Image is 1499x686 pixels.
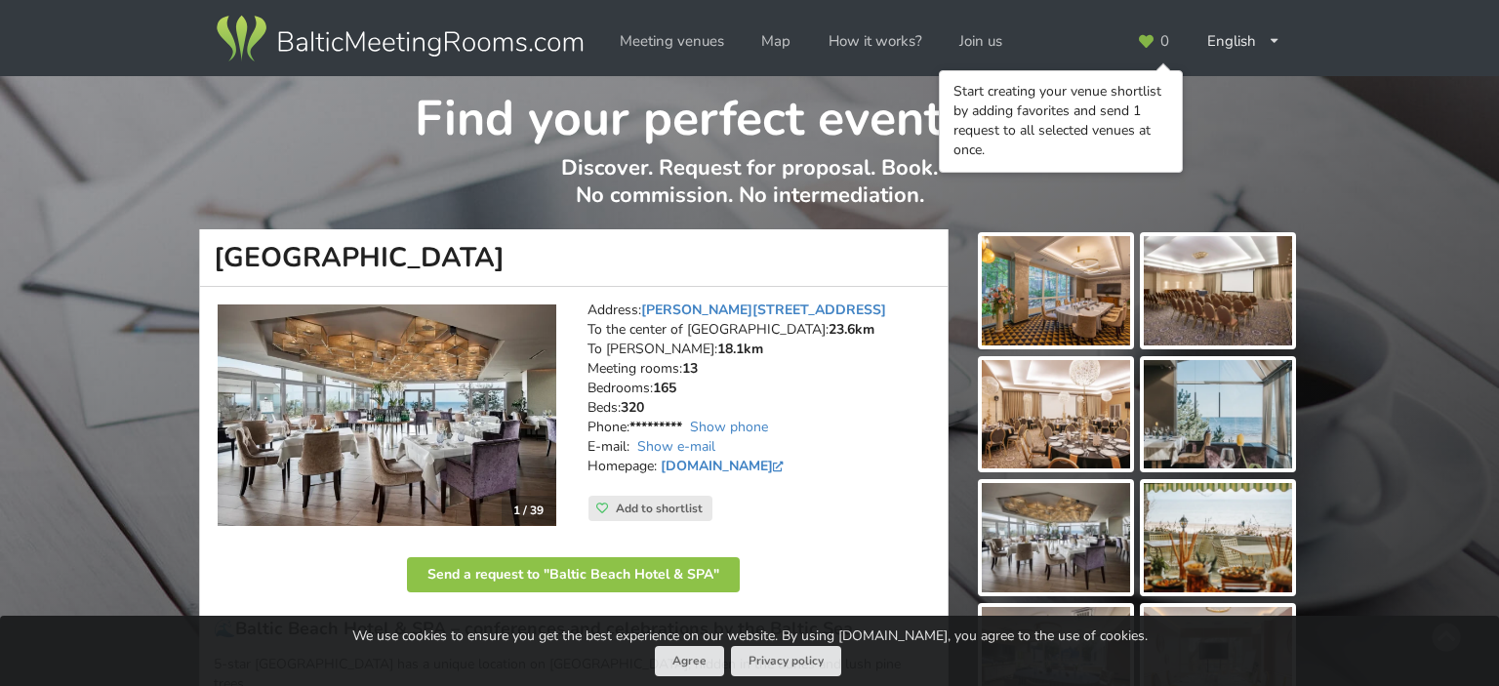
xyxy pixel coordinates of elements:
a: Map [748,22,804,61]
strong: 18.1km [717,340,763,358]
a: How it works? [815,22,936,61]
span: Add to shortlist [616,501,703,516]
a: Hotel | Jurmala | Baltic Beach Hotel & SPA 1 / 39 [218,304,556,526]
strong: 13 [682,359,698,378]
img: Baltic Beach Hotel & SPA | Jurmala | Event place - gallery picture [1144,483,1292,592]
button: Send a request to "Baltic Beach Hotel & SPA" [407,557,740,592]
a: Join us [946,22,1016,61]
div: English [1194,22,1295,61]
h1: Find your perfect event space [200,76,1300,150]
a: Show e-mail [637,437,715,456]
img: Baltic Beach Hotel & SPA | Jurmala | Event place - gallery picture [982,360,1130,469]
h1: [GEOGRAPHIC_DATA] [199,229,949,287]
img: Baltic Beach Hotel & SPA | Jurmala | Event place - gallery picture [1144,360,1292,469]
button: Agree [655,646,724,676]
strong: 165 [653,379,676,397]
p: Discover. Request for proposal. Book. No commission. No intermediation. [200,154,1300,229]
div: 1 / 39 [502,496,555,525]
a: Privacy policy [731,646,841,676]
a: [PERSON_NAME][STREET_ADDRESS] [641,301,886,319]
strong: 320 [621,398,644,417]
strong: 23.6km [829,320,874,339]
a: Meeting venues [606,22,738,61]
img: Baltic Beach Hotel & SPA | Jurmala | Event place - gallery picture [982,236,1130,345]
a: [DOMAIN_NAME] [661,457,789,475]
img: Baltic Beach Hotel & SPA | Jurmala | Event place - gallery picture [982,483,1130,592]
span: 0 [1160,34,1169,49]
img: Hotel | Jurmala | Baltic Beach Hotel & SPA [218,304,556,526]
a: Show phone [690,418,768,436]
address: Address: To the center of [GEOGRAPHIC_DATA]: To [PERSON_NAME]: Meeting rooms: Bedrooms: Beds: Pho... [587,301,934,496]
img: Baltic Beach Hotel & SPA | Jurmala | Event place - gallery picture [1144,236,1292,345]
div: Start creating your venue shortlist by adding favorites and send 1 request to all selected venues... [953,82,1168,160]
img: Baltic Meeting Rooms [213,12,587,66]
